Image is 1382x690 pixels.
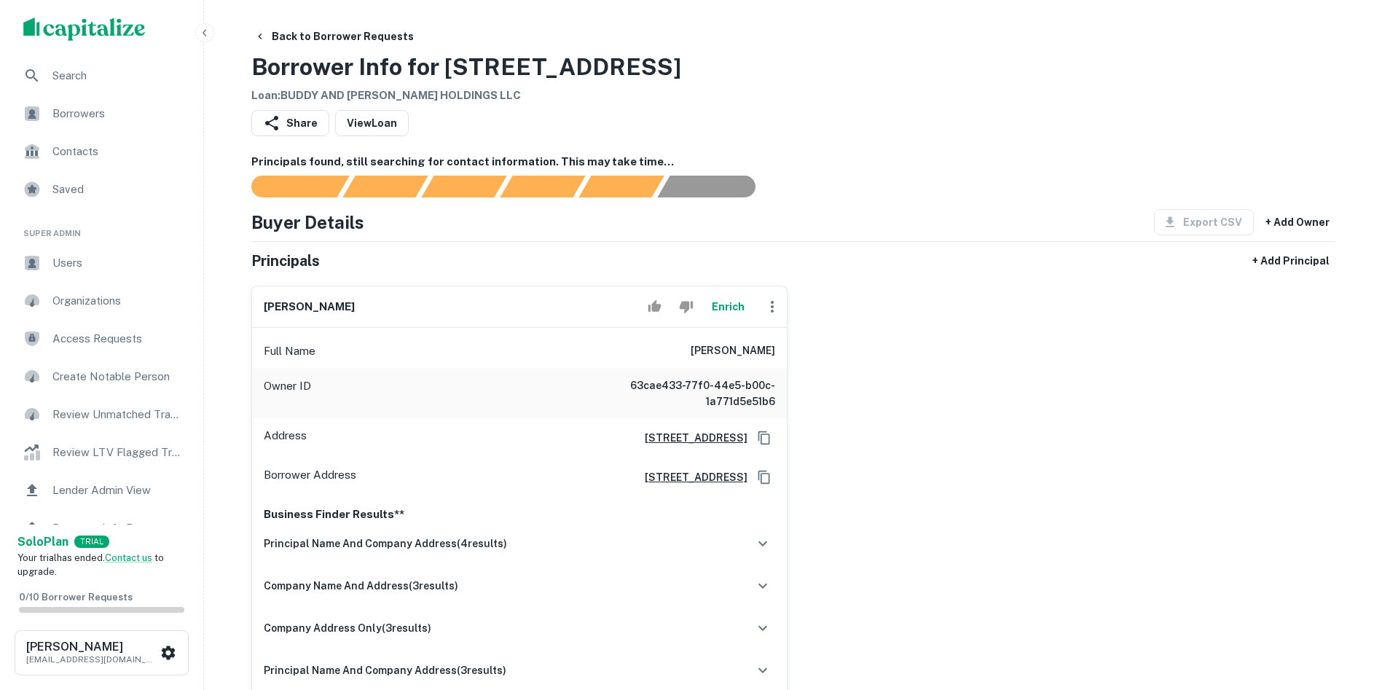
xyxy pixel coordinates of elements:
button: [PERSON_NAME][EMAIL_ADDRESS][DOMAIN_NAME] [15,630,189,675]
a: Review LTV Flagged Transactions [12,435,192,470]
span: Borrower Info Requests [52,520,183,537]
div: Principals found, still searching for contact information. This may take time... [578,176,664,197]
a: [STREET_ADDRESS] [633,430,747,446]
button: Reject [673,292,699,321]
button: Accept [642,292,667,321]
span: Review Unmatched Transactions [52,406,183,423]
h5: Principals [251,250,320,272]
h6: Loan : BUDDY AND [PERSON_NAME] HOLDINGS LLC [251,87,681,104]
h6: [PERSON_NAME] [26,641,157,653]
button: Copy Address [753,427,775,449]
p: Full Name [264,342,315,360]
button: Enrich [705,292,752,321]
div: AI fulfillment process complete. [658,176,773,197]
span: Search [52,67,183,85]
span: Users [52,254,183,272]
a: Organizations [12,283,192,318]
a: Users [12,246,192,281]
button: + Add Owner [1260,209,1335,235]
div: Principals found, AI now looking for contact information... [500,176,585,197]
strong: Solo Plan [17,535,68,549]
a: Create Notable Person [12,359,192,394]
p: Business Finder Results** [264,506,775,523]
span: Saved [52,181,183,198]
div: Your request is received and processing... [342,176,428,197]
a: SoloPlan [17,533,68,551]
div: TRIAL [74,536,109,548]
h6: company name and address ( 3 results) [264,578,458,594]
a: Contacts [12,134,192,169]
a: Saved [12,172,192,207]
a: [STREET_ADDRESS] [633,469,747,485]
h6: company address only ( 3 results) [264,620,431,636]
a: Search [12,58,192,93]
span: Contacts [52,143,183,160]
h6: [PERSON_NAME] [264,299,355,315]
p: Address [264,427,307,449]
button: + Add Principal [1246,248,1335,274]
h6: principal name and company address ( 3 results) [264,662,506,678]
h6: [PERSON_NAME] [691,342,775,360]
a: ViewLoan [335,110,409,136]
p: Owner ID [264,377,311,409]
span: Review LTV Flagged Transactions [52,444,183,461]
div: Sending borrower request to AI... [234,176,343,197]
a: Lender Admin View [12,473,192,508]
h4: Buyer Details [251,209,364,235]
li: Super Admin [12,210,192,246]
img: capitalize-logo.png [23,17,146,41]
button: Share [251,110,329,136]
a: Contact us [105,552,152,563]
span: Borrowers [52,105,183,122]
a: Borrowers [12,96,192,131]
a: Access Requests [12,321,192,356]
span: Organizations [52,292,183,310]
h6: 63cae433-77f0-44e5-b00c-1a771d5e51b6 [600,377,775,409]
div: Documents found, AI parsing details... [421,176,506,197]
span: Your trial has ended. to upgrade. [17,552,164,578]
p: Borrower Address [264,466,356,488]
a: Review Unmatched Transactions [12,397,192,432]
span: Lender Admin View [52,482,183,499]
h6: Principals found, still searching for contact information. This may take time... [251,154,1335,170]
p: [EMAIL_ADDRESS][DOMAIN_NAME] [26,653,157,666]
span: 0 / 10 Borrower Requests [19,592,133,603]
span: Access Requests [52,330,183,348]
span: Create Notable Person [52,368,183,385]
button: Back to Borrower Requests [248,23,420,50]
h6: principal name and company address ( 4 results) [264,536,507,552]
a: Borrower Info Requests [12,511,192,546]
button: Copy Address [753,466,775,488]
h3: Borrower Info for [STREET_ADDRESS] [251,50,681,85]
